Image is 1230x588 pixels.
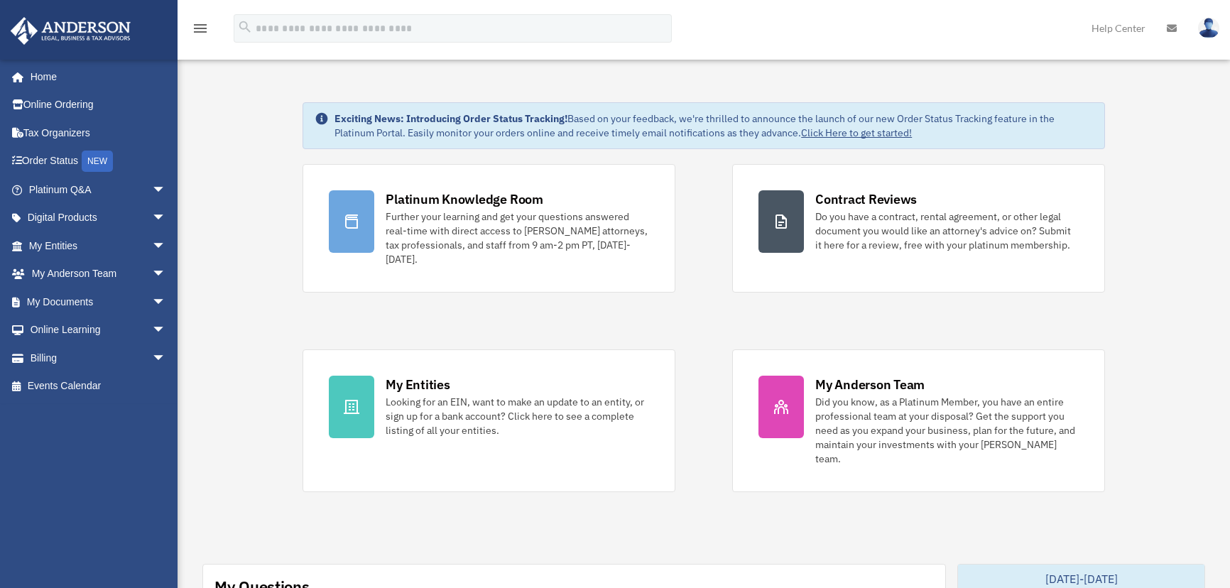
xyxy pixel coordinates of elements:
div: Do you have a contract, rental agreement, or other legal document you would like an attorney's ad... [815,209,1079,252]
a: Online Ordering [10,91,187,119]
a: My Anderson Teamarrow_drop_down [10,260,187,288]
div: Looking for an EIN, want to make an update to an entity, or sign up for a bank account? Click her... [386,395,649,437]
div: Contract Reviews [815,190,917,208]
span: arrow_drop_down [152,288,180,317]
span: arrow_drop_down [152,175,180,205]
div: Based on your feedback, we're thrilled to announce the launch of our new Order Status Tracking fe... [334,111,1093,140]
div: My Anderson Team [815,376,925,393]
a: Online Learningarrow_drop_down [10,316,187,344]
div: Platinum Knowledge Room [386,190,543,208]
a: Contract Reviews Do you have a contract, rental agreement, or other legal document you would like... [732,164,1105,293]
a: Events Calendar [10,372,187,401]
a: Order StatusNEW [10,147,187,176]
a: Tax Organizers [10,119,187,147]
a: Click Here to get started! [801,126,912,139]
span: arrow_drop_down [152,316,180,345]
a: My Entitiesarrow_drop_down [10,232,187,260]
a: Home [10,62,180,91]
span: arrow_drop_down [152,232,180,261]
a: Digital Productsarrow_drop_down [10,204,187,232]
span: arrow_drop_down [152,260,180,289]
img: Anderson Advisors Platinum Portal [6,17,135,45]
a: My Entities Looking for an EIN, want to make an update to an entity, or sign up for a bank accoun... [303,349,675,492]
i: search [237,19,253,35]
a: Platinum Knowledge Room Further your learning and get your questions answered real-time with dire... [303,164,675,293]
a: Platinum Q&Aarrow_drop_down [10,175,187,204]
a: My Anderson Team Did you know, as a Platinum Member, you have an entire professional team at your... [732,349,1105,492]
strong: Exciting News: Introducing Order Status Tracking! [334,112,567,125]
img: User Pic [1198,18,1219,38]
a: My Documentsarrow_drop_down [10,288,187,316]
span: arrow_drop_down [152,204,180,233]
div: Did you know, as a Platinum Member, you have an entire professional team at your disposal? Get th... [815,395,1079,466]
div: Further your learning and get your questions answered real-time with direct access to [PERSON_NAM... [386,209,649,266]
div: NEW [82,151,113,172]
span: arrow_drop_down [152,344,180,373]
div: My Entities [386,376,450,393]
a: Billingarrow_drop_down [10,344,187,372]
i: menu [192,20,209,37]
a: menu [192,25,209,37]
